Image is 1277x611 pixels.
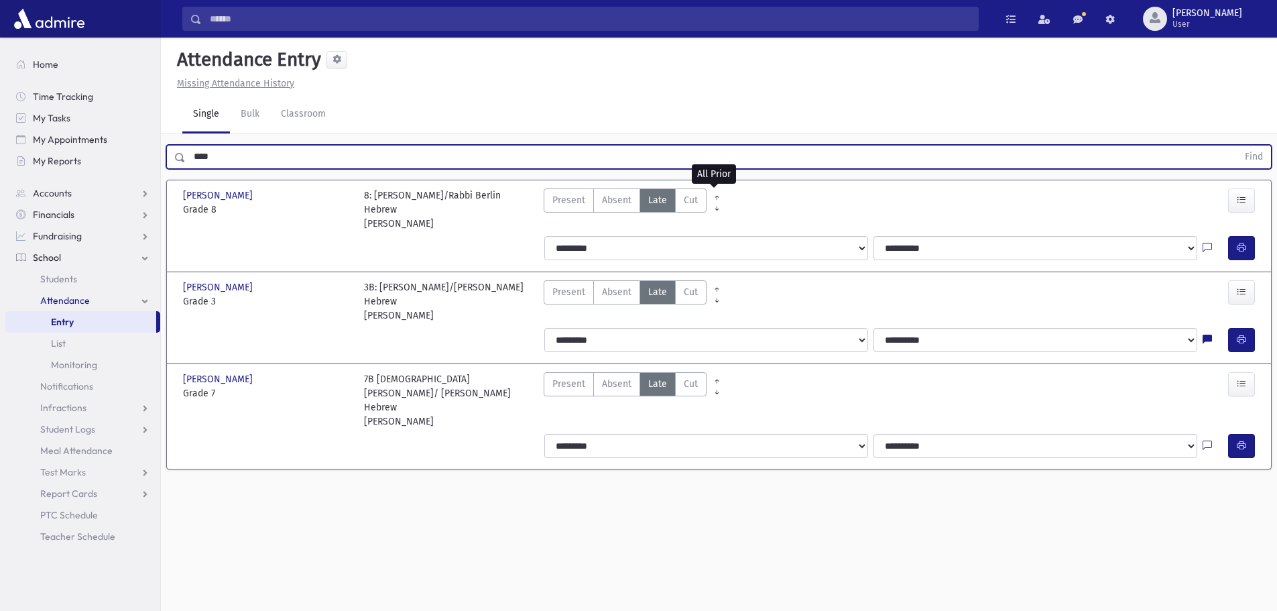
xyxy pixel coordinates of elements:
[40,402,86,414] span: Infractions
[5,376,160,397] a: Notifications
[5,225,160,247] a: Fundraising
[172,48,321,71] h5: Attendance Entry
[692,164,736,184] div: All Prior
[183,294,351,309] span: Grade 3
[183,372,255,386] span: [PERSON_NAME]
[364,280,532,323] div: 3B: [PERSON_NAME]/[PERSON_NAME] Hebrew [PERSON_NAME]
[11,5,88,32] img: AdmirePro
[5,204,160,225] a: Financials
[40,423,95,435] span: Student Logs
[5,54,160,75] a: Home
[648,285,667,299] span: Late
[172,78,294,89] a: Missing Attendance History
[602,285,631,299] span: Absent
[544,372,707,429] div: AttTypes
[1172,19,1242,30] span: User
[33,252,61,264] span: School
[552,377,585,391] span: Present
[183,188,255,203] span: [PERSON_NAME]
[183,280,255,294] span: [PERSON_NAME]
[364,188,532,231] div: 8: [PERSON_NAME]/Rabbi Berlin Hebrew [PERSON_NAME]
[33,58,58,70] span: Home
[5,247,160,268] a: School
[5,150,160,172] a: My Reports
[648,193,667,207] span: Late
[51,337,66,349] span: List
[40,509,98,521] span: PTC Schedule
[602,377,631,391] span: Absent
[5,526,160,547] a: Teacher Schedule
[230,96,270,133] a: Bulk
[5,504,160,526] a: PTC Schedule
[5,268,160,290] a: Students
[270,96,337,133] a: Classroom
[51,316,74,328] span: Entry
[5,440,160,461] a: Meal Attendance
[5,419,160,440] a: Student Logs
[33,155,81,167] span: My Reports
[33,209,74,221] span: Financials
[552,285,585,299] span: Present
[5,129,160,150] a: My Appointments
[5,86,160,107] a: Time Tracking
[33,112,70,124] span: My Tasks
[1172,8,1242,19] span: [PERSON_NAME]
[602,193,631,207] span: Absent
[684,285,698,299] span: Cut
[177,78,294,89] u: Missing Attendance History
[648,377,667,391] span: Late
[5,354,160,376] a: Monitoring
[202,7,978,31] input: Search
[5,333,160,354] a: List
[544,280,707,323] div: AttTypes
[33,230,82,242] span: Fundraising
[33,91,93,103] span: Time Tracking
[544,188,707,231] div: AttTypes
[5,182,160,204] a: Accounts
[5,483,160,504] a: Report Cards
[5,107,160,129] a: My Tasks
[5,290,160,311] a: Attendance
[40,294,90,307] span: Attendance
[40,466,86,478] span: Test Marks
[684,377,698,391] span: Cut
[5,461,160,483] a: Test Marks
[40,531,115,543] span: Teacher Schedule
[40,273,77,285] span: Students
[40,380,93,392] span: Notifications
[51,359,97,371] span: Monitoring
[183,386,351,400] span: Grade 7
[33,133,107,146] span: My Appointments
[552,193,585,207] span: Present
[183,203,351,217] span: Grade 8
[40,445,113,457] span: Meal Attendance
[5,311,156,333] a: Entry
[40,488,97,500] span: Report Cards
[684,193,698,207] span: Cut
[1237,146,1271,168] button: Find
[364,372,532,429] div: 7B [DEMOGRAPHIC_DATA][PERSON_NAME]/ [PERSON_NAME] Hebrew [PERSON_NAME]
[33,187,72,199] span: Accounts
[5,397,160,419] a: Infractions
[182,96,230,133] a: Single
